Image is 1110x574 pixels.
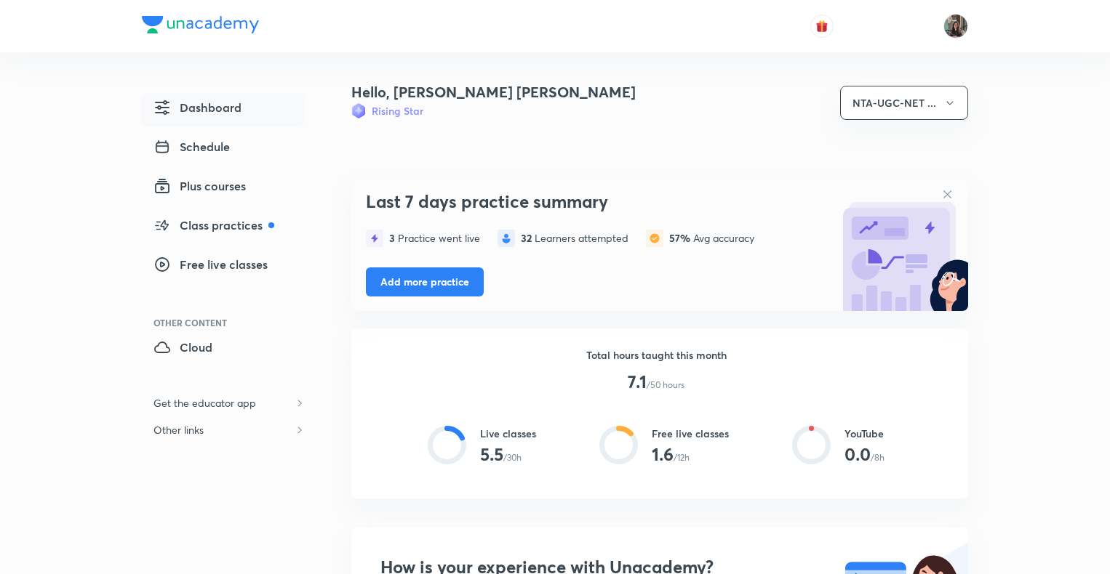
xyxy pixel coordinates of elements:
h6: Other links [142,416,215,443]
img: statistics [366,230,383,247]
h3: Last 7 days practice summary [366,191,830,212]
h3: 1.6 [652,444,674,465]
img: Yashika Sanjay Hargunani [943,14,968,39]
span: 57% [669,231,693,245]
a: Schedule [142,132,305,166]
a: Cloud [142,333,305,366]
p: /12h [674,451,690,464]
p: /30h [503,451,522,464]
span: 32 [521,231,535,245]
button: Add more practice [366,267,484,296]
div: Avg accuracy [669,233,754,244]
a: Dashboard [142,93,305,126]
span: 3 [389,231,398,245]
h3: 7.1 [628,371,647,392]
img: Company Logo [142,16,259,33]
h6: YouTube [845,426,885,441]
h6: Rising Star [372,103,423,118]
span: Cloud [153,339,212,356]
div: Learners attempted [521,233,628,244]
span: Dashboard [153,99,241,116]
span: Schedule [153,138,230,155]
p: /8h [871,451,885,464]
span: Class practices [153,217,274,234]
img: Badge [351,103,366,118]
h6: Free live classes [652,426,729,441]
a: Free live classes [142,250,305,283]
h4: Hello, [PERSON_NAME] [PERSON_NAME] [351,81,636,103]
img: avatar [815,20,828,33]
a: Class practices [142,211,305,244]
button: NTA-UGC-NET ... [840,86,968,120]
h6: Live classes [480,426,536,441]
a: Plus courses [142,171,305,205]
div: Other Content [153,318,305,327]
span: Plus courses [153,177,246,195]
h6: Get the educator app [142,389,268,416]
img: statistics [498,230,515,247]
button: avatar [810,15,834,38]
p: /50 hours [647,379,684,392]
div: Practice went live [389,233,480,244]
img: statistics [646,230,663,247]
img: bg [837,180,968,311]
span: Free live classes [153,256,268,273]
h6: Total hours taught this month [586,347,727,363]
h3: 0.0 [845,444,871,465]
iframe: Help widget launcher [981,517,1094,558]
a: Company Logo [142,16,259,37]
h3: 5.5 [480,444,503,465]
